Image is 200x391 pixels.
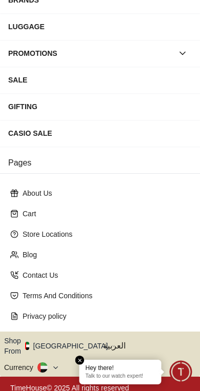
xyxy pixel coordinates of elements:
[23,291,186,301] p: Terms And Conditions
[103,340,196,352] span: العربية
[23,270,186,280] p: Contact Us
[23,209,186,219] p: Cart
[8,71,192,89] div: SALE
[8,17,192,36] div: LUGGAGE
[4,362,37,373] div: Currency
[23,229,186,239] p: Store Locations
[170,361,192,383] div: Chat Widget
[23,250,186,260] p: Blog
[86,373,155,380] p: Talk to our watch expert!
[4,336,115,356] button: Shop From[GEOGRAPHIC_DATA]
[8,97,192,116] div: GIFTING
[8,44,173,63] div: PROMOTIONS
[75,356,85,365] em: Close tooltip
[25,342,29,350] img: United Arab Emirates
[23,188,186,198] p: About Us
[8,124,192,142] div: CASIO SALE
[103,336,196,356] button: العربية
[86,364,155,372] div: Hey there!
[23,311,186,321] p: Privacy policy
